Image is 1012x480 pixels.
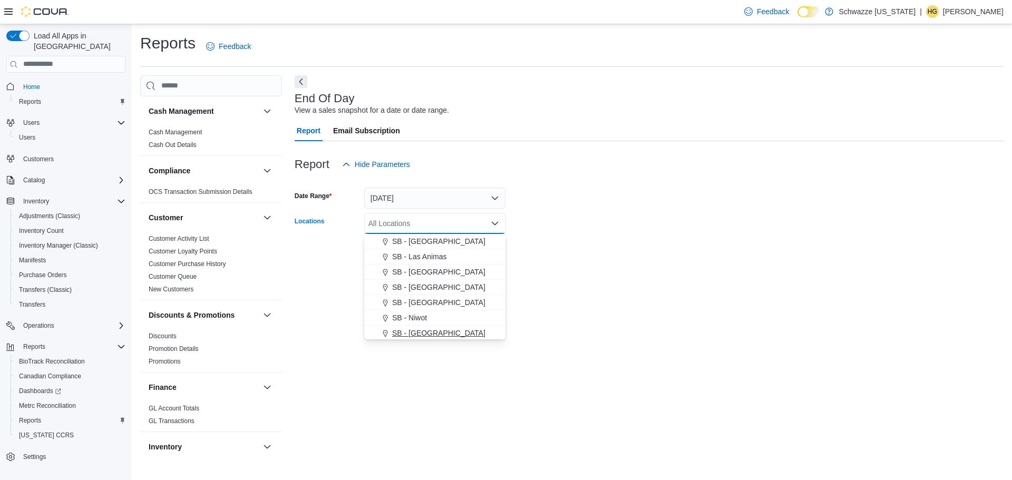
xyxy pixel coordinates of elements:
span: Inventory Count [15,224,125,237]
button: Discounts & Promotions [149,310,259,320]
button: Close list of options [491,219,499,228]
button: Canadian Compliance [11,369,130,384]
span: Transfers [19,300,45,309]
span: Adjustments (Classic) [15,210,125,222]
button: Metrc Reconciliation [11,398,130,413]
a: Users [15,131,40,144]
a: Transfers [15,298,50,311]
a: Inventory Manager (Classic) [15,239,102,252]
span: Washington CCRS [15,429,125,442]
a: Metrc Reconciliation [15,399,80,412]
button: Inventory Count [11,223,130,238]
span: GL Account Totals [149,404,199,413]
span: Hide Parameters [355,159,410,170]
img: Cova [21,6,69,17]
span: Settings [19,450,125,463]
button: Operations [2,318,130,333]
button: Customer [149,212,259,223]
p: [PERSON_NAME] [943,5,1004,18]
span: SB - [GEOGRAPHIC_DATA] [392,236,485,247]
span: Inventory Manager (Classic) [19,241,98,250]
span: Report [297,120,320,141]
span: SB - [GEOGRAPHIC_DATA] [392,328,485,338]
h3: End Of Day [295,92,355,105]
label: Locations [295,217,325,226]
span: Email Subscription [333,120,400,141]
span: Feedback [219,41,251,52]
span: Metrc Reconciliation [15,399,125,412]
span: Canadian Compliance [19,372,81,380]
button: Users [11,130,130,145]
h3: Compliance [149,165,190,176]
button: Reports [11,94,130,109]
span: Adjustments (Classic) [19,212,80,220]
button: Catalog [2,173,130,188]
a: OCS Transaction Submission Details [149,188,252,195]
span: GL Transactions [149,417,194,425]
span: Home [23,83,40,91]
a: Manifests [15,254,50,267]
a: GL Transactions [149,417,194,425]
button: SB - [GEOGRAPHIC_DATA] [364,265,505,280]
a: Cash Management [149,129,202,136]
span: Catalog [19,174,125,187]
span: SB - Las Animas [392,251,447,262]
button: Cash Management [149,106,259,116]
a: Reports [15,414,45,427]
button: Users [2,115,130,130]
button: BioTrack Reconciliation [11,354,130,369]
button: Inventory [19,195,53,208]
button: Inventory [261,440,274,453]
input: Dark Mode [797,6,820,17]
span: Operations [19,319,125,332]
a: Home [19,81,44,93]
span: Reports [19,340,125,353]
button: SB - [GEOGRAPHIC_DATA] [364,295,505,310]
button: Inventory [2,194,130,209]
a: Settings [19,450,50,463]
button: Compliance [149,165,259,176]
button: Inventory Manager (Classic) [11,238,130,253]
button: Discounts & Promotions [261,309,274,321]
button: SB - [GEOGRAPHIC_DATA] [364,326,505,341]
button: Catalog [19,174,49,187]
button: Inventory [149,442,259,452]
a: Reports [15,95,45,108]
span: Reports [15,95,125,108]
button: Home [2,79,130,94]
a: Customer Queue [149,273,197,280]
label: Date Range [295,192,332,200]
span: Transfers (Classic) [19,286,72,294]
span: Settings [23,453,46,461]
a: Inventory Count [15,224,68,237]
h3: Inventory [149,442,182,452]
span: Reports [19,97,41,106]
a: Discounts [149,332,177,340]
button: Settings [2,449,130,464]
a: GL Account Totals [149,405,199,412]
a: Dashboards [11,384,130,398]
span: SB - [GEOGRAPHIC_DATA] [392,297,485,308]
a: [US_STATE] CCRS [15,429,78,442]
button: SB - Niwot [364,310,505,326]
a: Customer Purchase History [149,260,226,268]
span: Promotions [149,357,181,366]
span: Customers [23,155,54,163]
span: Users [15,131,125,144]
a: Adjustments (Classic) [15,210,84,222]
span: Inventory [19,195,125,208]
span: Reports [23,342,45,351]
span: Customer Activity List [149,234,209,243]
h3: Discounts & Promotions [149,310,235,320]
span: Catalog [23,176,45,184]
button: Customers [2,151,130,166]
a: Promotion Details [149,345,199,352]
div: View a sales snapshot for a date or date range. [295,105,449,116]
span: Users [23,119,40,127]
a: Purchase Orders [15,269,71,281]
span: Purchase Orders [19,271,67,279]
span: BioTrack Reconciliation [15,355,125,368]
span: Home [19,80,125,93]
span: Cash Out Details [149,141,197,149]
